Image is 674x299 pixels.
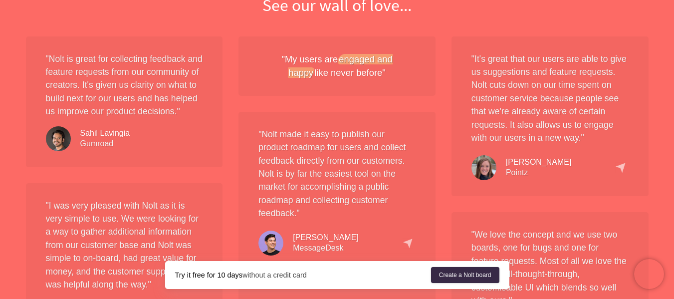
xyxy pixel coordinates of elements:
div: Gumroad [80,128,130,149]
p: "Nolt made it easy to publish our product roadmap for users and collect feedback directly from ou... [258,128,416,220]
p: "I was very pleased with Nolt as it is very simple to use. We were looking for a way to gather ad... [46,199,203,292]
div: Pointz [506,157,572,178]
iframe: Chatra live chat [634,259,664,289]
img: capterra.78f6e3bf33.png [615,162,626,173]
div: without a credit card [175,270,431,280]
em: engaged and happy [288,54,392,78]
img: testimonial-josh.827cc021f2.jpg [258,231,283,256]
div: [PERSON_NAME] [293,233,359,243]
img: testimonial-sahil.2236960693.jpg [46,126,71,151]
div: MessageDesk [293,233,359,254]
p: "It's great that our users are able to give us suggestions and feature requests. Nolt cuts down o... [471,52,629,145]
div: "My users are like never before" [258,52,416,80]
div: " Nolt is great for collecting feedback and feature requests from our community of creators. It's... [26,36,223,167]
strong: Try it free for 10 days [175,271,242,279]
img: capterra.78f6e3bf33.png [403,238,413,249]
a: Create a Nolt board [431,267,499,283]
div: [PERSON_NAME] [506,157,572,168]
div: Sahil Lavingia [80,128,130,139]
img: testimonial-maggie.52abda0f92.jpg [471,155,496,180]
